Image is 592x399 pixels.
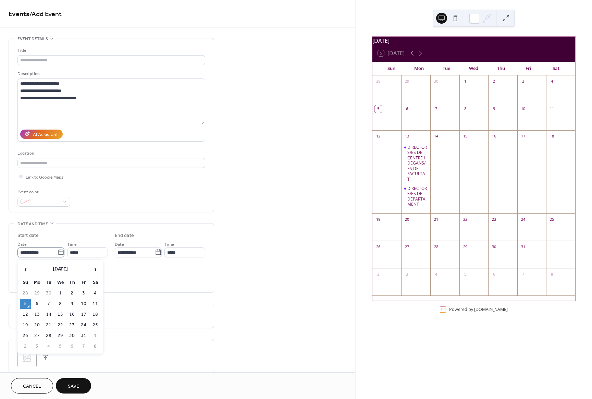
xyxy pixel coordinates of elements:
div: 23 [490,216,498,223]
td: 13 [32,310,42,319]
div: 10 [519,105,527,113]
th: Th [66,278,77,288]
td: 15 [55,310,66,319]
th: We [55,278,66,288]
div: DIRECTORS/ES DE DEPARTAMENT [407,186,428,207]
div: 30 [432,78,440,85]
div: 1 [461,78,469,85]
div: AI Assistant [33,131,58,138]
div: Title [17,47,204,54]
div: 22 [461,216,469,223]
div: Mon [405,62,433,75]
td: 8 [55,299,66,309]
th: Mo [32,278,42,288]
div: 27 [403,243,411,251]
div: End date [115,232,134,239]
span: Date and time [17,220,48,228]
td: 5 [55,341,66,351]
td: 6 [66,341,77,351]
div: DIRECTORS/ES DE DEPARTAMENT [401,186,430,207]
div: 31 [519,243,527,251]
div: Wed [460,62,488,75]
div: 20 [403,216,411,223]
div: 8 [461,105,469,113]
td: 31 [78,331,89,341]
th: Su [20,278,31,288]
td: 8 [90,341,101,351]
div: Event color [17,189,69,196]
td: 9 [66,299,77,309]
div: 30 [490,243,498,251]
div: 2 [490,78,498,85]
span: Date [17,241,27,248]
div: Location [17,150,204,157]
div: 21 [432,216,440,223]
td: 1 [90,331,101,341]
a: Events [9,8,29,21]
div: Tue [433,62,460,75]
span: Link to Google Maps [26,173,63,181]
div: 3 [403,270,411,278]
td: 14 [43,310,54,319]
div: 13 [403,133,411,140]
div: 8 [548,270,556,278]
th: Tu [43,278,54,288]
td: 18 [90,310,101,319]
td: 12 [20,310,31,319]
div: 14 [432,133,440,140]
div: 3 [519,78,527,85]
div: 6 [403,105,411,113]
button: AI Assistant [20,130,63,139]
td: 28 [20,288,31,298]
div: 5 [374,105,382,113]
div: DIRECTORS/ES DE CENTRE I DEGANS/ES DE FACULTAT [407,145,428,182]
div: 5 [461,270,469,278]
th: Fr [78,278,89,288]
div: 11 [548,105,556,113]
div: 16 [490,133,498,140]
div: 15 [461,133,469,140]
td: 22 [55,320,66,330]
td: 17 [78,310,89,319]
td: 19 [20,320,31,330]
div: 28 [374,78,382,85]
div: Powered by [449,306,508,312]
td: 23 [66,320,77,330]
td: 24 [78,320,89,330]
td: 28 [43,331,54,341]
div: 24 [519,216,527,223]
td: 4 [90,288,101,298]
div: [DATE] [372,37,575,45]
td: 2 [20,341,31,351]
div: Sat [542,62,570,75]
div: 6 [490,270,498,278]
td: 20 [32,320,42,330]
div: Start date [17,232,39,239]
div: 4 [432,270,440,278]
span: ‹ [20,263,30,276]
div: 7 [432,105,440,113]
div: Fri [515,62,542,75]
div: 1 [548,243,556,251]
div: ; [17,348,37,367]
td: 4 [43,341,54,351]
div: 29 [461,243,469,251]
div: 25 [548,216,556,223]
td: 1 [55,288,66,298]
div: 29 [403,78,411,85]
span: Save [68,383,79,390]
a: Cancel [11,378,53,394]
td: 27 [32,331,42,341]
td: 10 [78,299,89,309]
td: 29 [32,288,42,298]
td: 7 [78,341,89,351]
div: Description [17,70,204,77]
div: 2 [374,270,382,278]
th: [DATE] [32,262,89,277]
div: 18 [548,133,556,140]
td: 3 [78,288,89,298]
td: 29 [55,331,66,341]
td: 3 [32,341,42,351]
span: › [90,263,100,276]
td: 7 [43,299,54,309]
